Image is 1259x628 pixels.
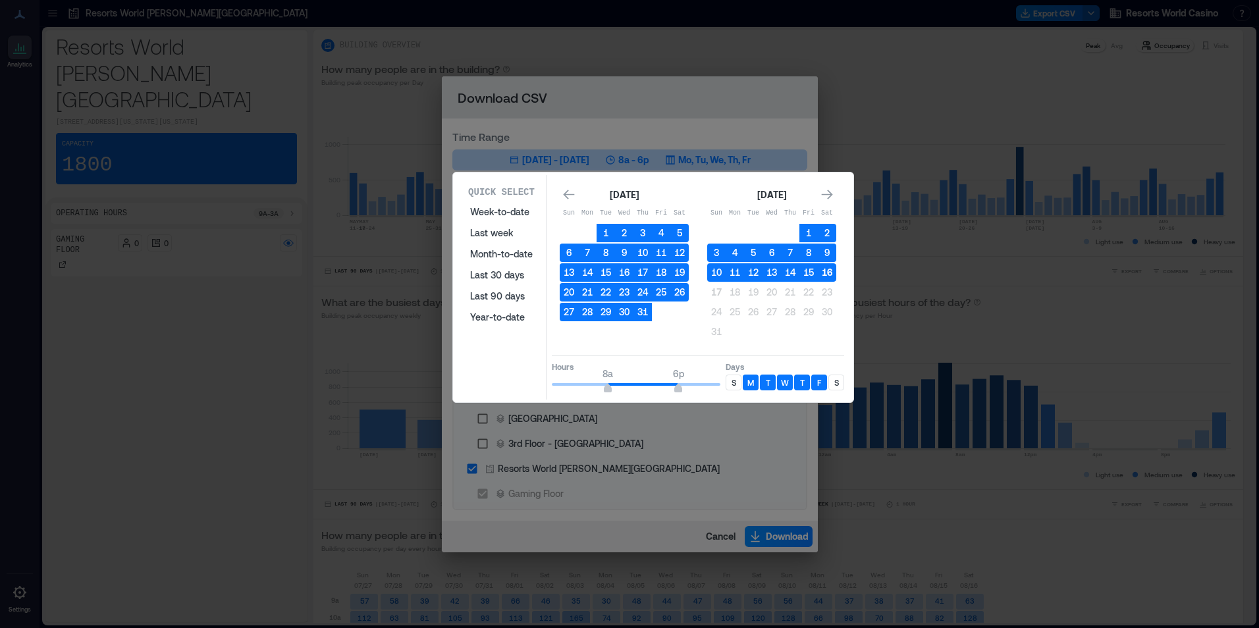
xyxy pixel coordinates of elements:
[818,208,836,219] p: Sat
[707,283,726,301] button: 17
[597,263,615,282] button: 15
[670,283,689,301] button: 26
[726,303,744,321] button: 25
[670,224,689,242] button: 5
[606,187,643,203] div: [DATE]
[615,244,633,262] button: 9
[707,208,726,219] p: Sun
[633,208,652,219] p: Thu
[603,368,613,379] span: 8a
[462,265,541,286] button: Last 30 days
[726,283,744,301] button: 18
[726,361,844,372] p: Days
[462,307,541,328] button: Year-to-date
[670,263,689,282] button: 19
[744,204,763,222] th: Tuesday
[670,204,689,222] th: Saturday
[560,204,578,222] th: Sunday
[560,208,578,219] p: Sun
[552,361,720,372] p: Hours
[747,377,754,388] p: M
[468,186,535,199] p: Quick Select
[707,244,726,262] button: 3
[726,263,744,282] button: 11
[817,377,821,388] p: F
[462,201,541,222] button: Week-to-date
[633,204,652,222] th: Thursday
[597,244,615,262] button: 8
[799,244,818,262] button: 8
[834,377,839,388] p: S
[578,208,597,219] p: Mon
[652,224,670,242] button: 4
[633,283,652,301] button: 24
[652,208,670,219] p: Fri
[652,244,670,262] button: 11
[560,186,578,204] button: Go to previous month
[707,263,726,282] button: 10
[763,303,781,321] button: 27
[799,283,818,301] button: 22
[781,283,799,301] button: 21
[744,263,763,282] button: 12
[615,303,633,321] button: 30
[615,208,633,219] p: Wed
[615,283,633,301] button: 23
[578,303,597,321] button: 28
[462,286,541,307] button: Last 90 days
[799,263,818,282] button: 15
[818,283,836,301] button: 23
[633,224,652,242] button: 3
[560,244,578,262] button: 6
[763,204,781,222] th: Wednesday
[707,303,726,321] button: 24
[744,208,763,219] p: Tue
[781,244,799,262] button: 7
[766,377,770,388] p: T
[633,263,652,282] button: 17
[597,208,615,219] p: Tue
[744,244,763,262] button: 5
[799,208,818,219] p: Fri
[799,224,818,242] button: 1
[763,283,781,301] button: 20
[781,377,789,388] p: W
[462,244,541,265] button: Month-to-date
[578,204,597,222] th: Monday
[560,303,578,321] button: 27
[732,377,736,388] p: S
[633,244,652,262] button: 10
[652,204,670,222] th: Friday
[744,283,763,301] button: 19
[597,204,615,222] th: Tuesday
[597,224,615,242] button: 1
[578,244,597,262] button: 7
[673,368,684,379] span: 6p
[800,377,805,388] p: T
[707,323,726,341] button: 31
[615,224,633,242] button: 2
[578,263,597,282] button: 14
[818,224,836,242] button: 2
[707,204,726,222] th: Sunday
[652,283,670,301] button: 25
[597,283,615,301] button: 22
[597,303,615,321] button: 29
[633,303,652,321] button: 31
[818,263,836,282] button: 16
[763,244,781,262] button: 6
[726,208,744,219] p: Mon
[781,204,799,222] th: Thursday
[462,222,541,244] button: Last week
[652,263,670,282] button: 18
[781,263,799,282] button: 14
[763,208,781,219] p: Wed
[818,186,836,204] button: Go to next month
[744,303,763,321] button: 26
[818,204,836,222] th: Saturday
[799,303,818,321] button: 29
[726,244,744,262] button: 4
[763,263,781,282] button: 13
[578,283,597,301] button: 21
[781,208,799,219] p: Thu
